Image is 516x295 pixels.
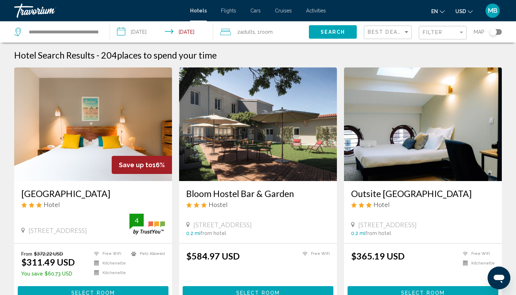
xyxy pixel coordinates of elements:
[186,230,200,236] span: 0.2 mi
[44,201,60,208] span: Hotel
[368,29,405,35] span: Best Deals
[112,156,172,174] div: 16%
[28,226,87,234] span: [STREET_ADDRESS]
[455,9,466,14] span: USD
[21,271,75,277] p: $60.73 USD
[419,26,467,40] button: Filter
[90,260,128,266] li: Kitchenette
[193,221,252,229] span: [STREET_ADDRESS]
[351,201,495,208] div: 3 star Hotel
[90,270,128,276] li: Kitchenette
[186,201,330,208] div: 3 star Hostel
[90,251,128,257] li: Free WiFi
[14,50,95,60] h1: Hotel Search Results
[101,50,217,60] h2: 204
[431,9,438,14] span: en
[179,67,337,181] img: Hotel image
[128,251,165,257] li: Pets Allowed
[190,8,207,13] a: Hotels
[306,8,326,13] a: Activities
[365,230,391,236] span: from hotel
[119,161,152,169] span: Save up to
[373,201,390,208] span: Hotel
[431,6,445,16] button: Change language
[14,67,172,181] img: Hotel image
[260,29,273,35] span: Room
[129,214,165,235] img: trustyou-badge.svg
[351,251,405,261] ins: $365.19 USD
[21,271,43,277] span: You save
[474,27,484,37] span: Map
[483,3,502,18] button: User Menu
[221,8,236,13] a: Flights
[484,29,502,35] button: Toggle map
[344,67,502,181] img: Hotel image
[368,29,410,35] mat-select: Sort by
[488,267,510,289] iframe: Bouton de lancement de la fenêtre de messagerie
[321,29,345,35] span: Search
[21,257,75,267] ins: $311.49 USD
[240,29,255,35] span: Adults
[351,230,365,236] span: 0.2 mi
[299,251,330,257] li: Free WiFi
[186,188,330,199] a: Bloom Hostel Bar & Garden
[459,251,495,257] li: Free WiFi
[21,251,32,257] span: From
[358,221,417,229] span: [STREET_ADDRESS]
[213,21,309,43] button: Travelers: 2 adults, 0 children
[351,188,495,199] a: Outsite [GEOGRAPHIC_DATA]
[200,230,226,236] span: from hotel
[34,251,63,257] del: $372.22 USD
[14,4,183,18] a: Travorium
[21,188,165,199] a: [GEOGRAPHIC_DATA]
[455,6,473,16] button: Change currency
[117,50,217,60] span: places to spend your time
[309,25,357,38] button: Search
[237,27,255,37] span: 2
[255,27,273,37] span: , 1
[186,251,240,261] ins: $584.97 USD
[459,260,495,266] li: Kitchenette
[129,216,144,225] div: 4
[423,29,443,35] span: Filter
[250,8,261,13] a: Cars
[96,50,99,60] span: -
[110,21,213,43] button: Check-in date: Sep 24, 2025 Check-out date: Sep 28, 2025
[21,201,165,208] div: 3 star Hotel
[275,8,292,13] a: Cruises
[488,7,498,14] span: MB
[209,201,228,208] span: Hostel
